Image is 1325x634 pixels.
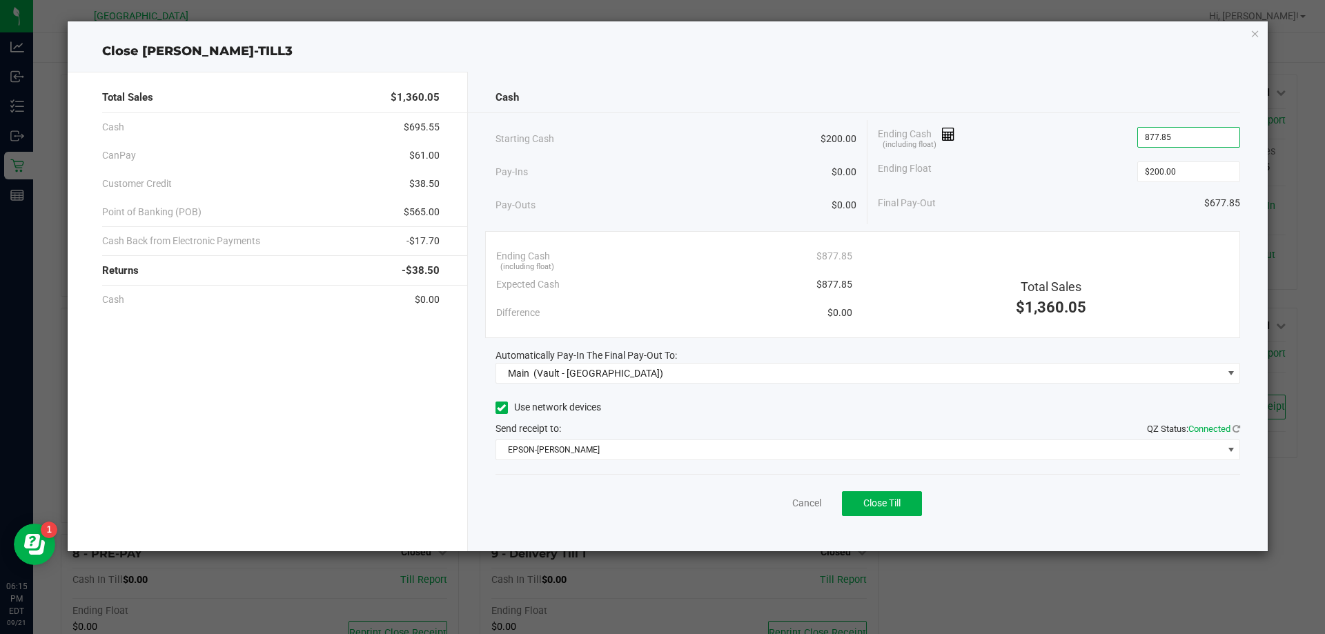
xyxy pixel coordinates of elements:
span: Ending Cash [496,249,550,264]
span: Customer Credit [102,177,172,191]
span: Point of Banking (POB) [102,205,202,219]
span: Cash [495,90,519,106]
span: Total Sales [1021,279,1081,294]
span: Starting Cash [495,132,554,146]
span: Pay-Ins [495,165,528,179]
span: (including float) [500,261,554,273]
span: Connected [1188,424,1230,434]
span: Final Pay-Out [878,196,936,210]
span: $200.00 [821,132,856,146]
span: Main [508,368,529,379]
span: Pay-Outs [495,198,536,212]
span: Expected Cash [496,277,560,292]
span: $61.00 [409,148,440,163]
span: $0.00 [827,306,852,320]
span: $565.00 [404,205,440,219]
span: $0.00 [415,293,440,307]
span: Automatically Pay-In The Final Pay-Out To: [495,350,677,361]
a: Cancel [792,496,821,511]
span: $877.85 [816,277,852,292]
span: QZ Status: [1147,424,1240,434]
span: EPSON-[PERSON_NAME] [496,440,1223,459]
span: -$38.50 [402,263,440,279]
span: (including float) [883,139,936,151]
div: Returns [102,256,440,286]
span: Send receipt to: [495,423,561,434]
span: $1,360.05 [391,90,440,106]
span: $877.85 [816,249,852,264]
span: $1,360.05 [1016,299,1086,316]
span: Cash [102,120,124,135]
span: (Vault - [GEOGRAPHIC_DATA]) [533,368,663,379]
span: Ending Cash [878,127,955,148]
button: Close Till [842,491,922,516]
span: $677.85 [1204,196,1240,210]
span: Close Till [863,497,901,508]
span: Ending Float [878,161,932,182]
span: Difference [496,306,540,320]
iframe: Resource center unread badge [41,522,57,538]
span: $0.00 [832,198,856,212]
span: Cash [102,293,124,307]
iframe: Resource center [14,524,55,565]
label: Use network devices [495,400,601,415]
span: $0.00 [832,165,856,179]
span: Cash Back from Electronic Payments [102,234,260,248]
span: CanPay [102,148,136,163]
div: Close [PERSON_NAME]-TILL3 [68,42,1268,61]
span: -$17.70 [406,234,440,248]
span: $38.50 [409,177,440,191]
span: $695.55 [404,120,440,135]
span: Total Sales [102,90,153,106]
